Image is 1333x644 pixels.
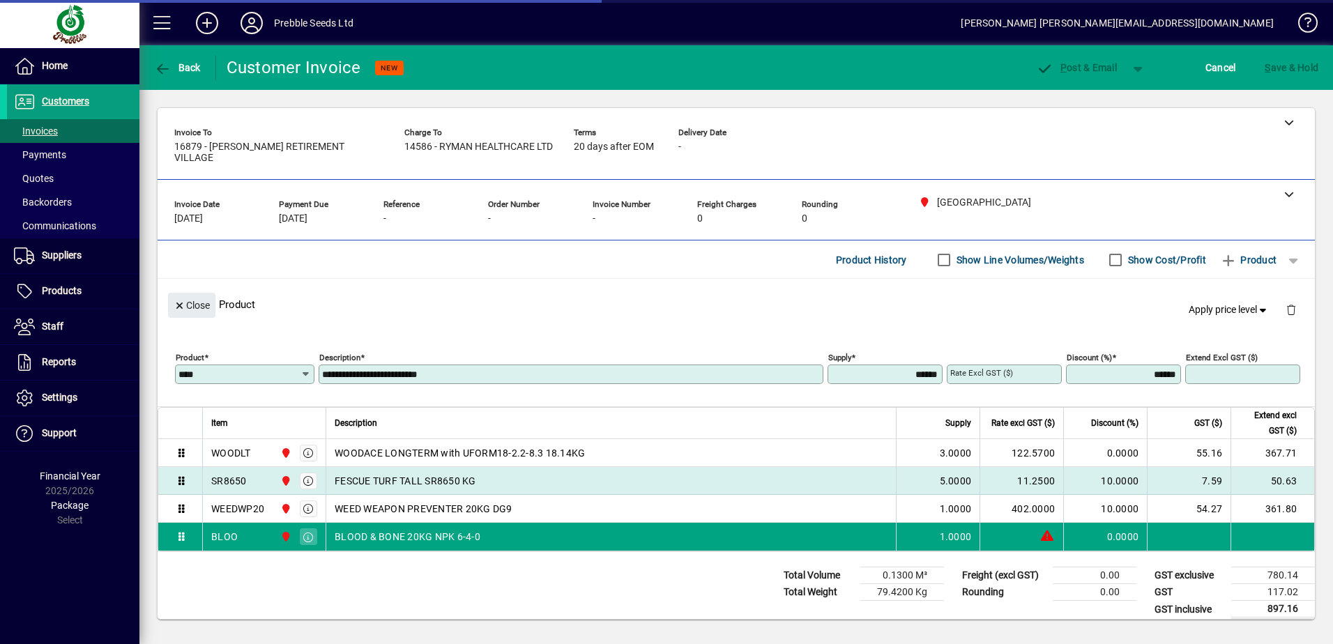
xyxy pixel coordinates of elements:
[335,415,377,431] span: Description
[7,49,139,84] a: Home
[1063,467,1147,495] td: 10.0000
[14,125,58,137] span: Invoices
[1220,249,1277,271] span: Product
[1274,303,1308,316] app-page-header-button: Delete
[1213,247,1284,273] button: Product
[185,10,229,36] button: Add
[335,474,476,488] span: FESCUE TURF TALL SR8650 KG
[1029,55,1124,80] button: Post & Email
[1189,302,1270,317] span: Apply price level
[42,392,77,403] span: Settings
[860,584,944,601] td: 79.4200 Kg
[7,309,139,344] a: Staff
[383,213,386,224] span: -
[955,567,1053,584] td: Freight (excl GST)
[991,415,1055,431] span: Rate excl GST ($)
[777,584,860,601] td: Total Weight
[950,368,1013,378] mat-label: Rate excl GST ($)
[1240,408,1297,438] span: Extend excl GST ($)
[1231,439,1314,467] td: 367.71
[319,353,360,362] mat-label: Description
[7,416,139,451] a: Support
[1053,584,1136,601] td: 0.00
[1148,584,1231,601] td: GST
[678,141,681,153] span: -
[279,213,307,224] span: [DATE]
[14,149,66,160] span: Payments
[1063,523,1147,551] td: 0.0000
[7,274,139,309] a: Products
[211,530,238,544] div: BLOO
[14,197,72,208] span: Backorders
[7,167,139,190] a: Quotes
[1202,55,1240,80] button: Cancel
[593,213,595,224] span: -
[277,529,293,544] span: PALMERSTON NORTH
[828,353,851,362] mat-label: Supply
[42,356,76,367] span: Reports
[154,62,201,73] span: Back
[381,63,398,72] span: NEW
[1261,55,1322,80] button: Save & Hold
[40,470,100,482] span: Financial Year
[1067,353,1112,362] mat-label: Discount (%)
[1063,439,1147,467] td: 0.0000
[940,530,972,544] span: 1.0000
[1036,62,1117,73] span: ost & Email
[168,293,215,318] button: Close
[139,55,216,80] app-page-header-button: Back
[51,500,89,511] span: Package
[158,279,1315,330] div: Product
[574,141,654,153] span: 20 days after EOM
[1231,495,1314,523] td: 361.80
[830,247,913,273] button: Product History
[1231,467,1314,495] td: 50.63
[802,213,807,224] span: 0
[1186,353,1258,362] mat-label: Extend excl GST ($)
[1274,293,1308,326] button: Delete
[697,213,703,224] span: 0
[211,446,251,460] div: WOODLT
[945,415,971,431] span: Supply
[836,249,907,271] span: Product History
[1147,467,1231,495] td: 7.59
[1231,567,1315,584] td: 780.14
[7,381,139,415] a: Settings
[1148,567,1231,584] td: GST exclusive
[176,353,204,362] mat-label: Product
[42,60,68,71] span: Home
[777,567,860,584] td: Total Volume
[42,250,82,261] span: Suppliers
[335,502,512,516] span: WEED WEAPON PREVENTER 20KG DG9
[211,502,264,516] div: WEEDWP20
[7,214,139,238] a: Communications
[1148,601,1231,618] td: GST inclusive
[211,415,228,431] span: Item
[1194,415,1222,431] span: GST ($)
[404,141,553,153] span: 14586 - RYMAN HEALTHCARE LTD
[1063,495,1147,523] td: 10.0000
[7,143,139,167] a: Payments
[7,190,139,214] a: Backorders
[1125,253,1206,267] label: Show Cost/Profit
[989,502,1055,516] div: 402.0000
[42,321,63,332] span: Staff
[211,474,247,488] div: SR8650
[42,427,77,438] span: Support
[955,584,1053,601] td: Rounding
[151,55,204,80] button: Back
[961,12,1274,34] div: [PERSON_NAME] [PERSON_NAME][EMAIL_ADDRESS][DOMAIN_NAME]
[335,446,585,460] span: WOODACE LONGTERM with UFORM18-2.2-8.3 18.14KG
[1265,62,1270,73] span: S
[940,474,972,488] span: 5.0000
[989,446,1055,460] div: 122.5700
[14,220,96,231] span: Communications
[1147,495,1231,523] td: 54.27
[1265,56,1318,79] span: ave & Hold
[174,141,383,164] span: 16879 - [PERSON_NAME] RETIREMENT VILLAGE
[989,474,1055,488] div: 11.2500
[227,56,361,79] div: Customer Invoice
[1205,56,1236,79] span: Cancel
[277,445,293,461] span: PALMERSTON NORTH
[1288,3,1316,48] a: Knowledge Base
